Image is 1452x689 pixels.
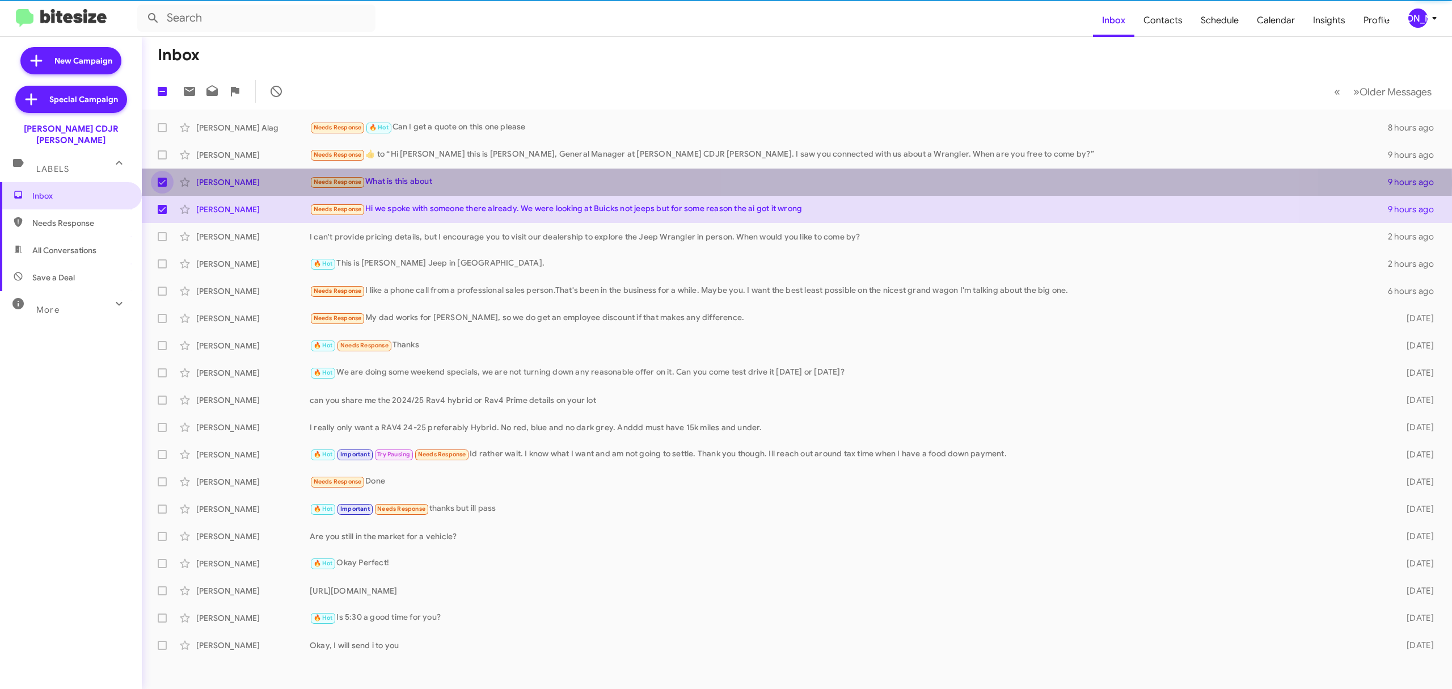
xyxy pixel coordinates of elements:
[314,560,333,567] span: 🔥 Hot
[340,451,370,458] span: Important
[196,394,310,406] div: [PERSON_NAME]
[310,284,1385,297] div: I like a phone call from a professional sales person.That's been in the business for a while. May...
[196,476,310,488] div: [PERSON_NAME]
[1360,86,1432,98] span: Older Messages
[310,312,1385,325] div: My dad works for [PERSON_NAME], so we do get an employee discount if that makes any difference.
[49,94,118,105] span: Special Campaign
[1385,177,1443,188] div: 9 hours ago
[310,640,1385,651] div: Okay, I will send i to you
[196,422,310,433] div: [PERSON_NAME]
[1327,80,1347,103] button: Previous
[1385,476,1443,488] div: [DATE]
[310,121,1385,134] div: Can I get a quote on this one please
[1334,85,1340,99] span: «
[314,178,362,186] span: Needs Response
[1385,503,1443,515] div: [DATE]
[1304,4,1354,37] a: Insights
[196,122,310,133] div: [PERSON_NAME] Alag
[310,475,1385,488] div: Done
[196,285,310,297] div: [PERSON_NAME]
[1385,367,1443,379] div: [DATE]
[1134,4,1192,37] a: Contacts
[15,86,127,113] a: Special Campaign
[137,5,375,32] input: Search
[310,203,1385,216] div: Hi we spoke with someone there already. We were looking at Buicks not jeeps but for some reason t...
[1248,4,1304,37] a: Calendar
[314,505,333,512] span: 🔥 Hot
[32,245,96,256] span: All Conversations
[340,505,370,512] span: Important
[314,478,362,485] span: Needs Response
[1385,531,1443,542] div: [DATE]
[1093,4,1134,37] a: Inbox
[158,46,200,64] h1: Inbox
[1385,558,1443,569] div: [DATE]
[54,55,112,66] span: New Campaign
[1385,149,1443,161] div: 9 hours ago
[36,305,60,315] span: More
[310,339,1385,352] div: Thanks
[310,557,1385,570] div: Okay Perfect!
[314,614,333,621] span: 🔥 Hot
[314,451,333,458] span: 🔥 Hot
[310,366,1385,379] div: We are doing some weekend specials, we are not turning down any reasonable offer on it. Can you c...
[196,449,310,460] div: [PERSON_NAME]
[32,190,129,201] span: Inbox
[314,314,362,322] span: Needs Response
[20,47,121,74] a: New Campaign
[1385,585,1443,596] div: [DATE]
[314,287,362,295] span: Needs Response
[196,558,310,569] div: [PERSON_NAME]
[196,585,310,596] div: [PERSON_NAME]
[1408,9,1428,28] div: [PERSON_NAME]
[310,611,1385,624] div: Is 5:30 a good time for you?
[1385,340,1443,351] div: [DATE]
[310,422,1385,433] div: I really only want a RAV4 24-25 preferably Hybrid. No red, blue and no dark grey. Anddd must have...
[1385,640,1443,651] div: [DATE]
[1192,4,1248,37] a: Schedule
[314,124,362,131] span: Needs Response
[1354,4,1399,37] a: Profile
[1385,422,1443,433] div: [DATE]
[1385,449,1443,460] div: [DATE]
[340,342,389,349] span: Needs Response
[310,231,1385,242] div: I can't provide pricing details, but I encourage you to visit our dealership to explore the Jeep ...
[32,272,75,283] span: Save a Deal
[418,451,466,458] span: Needs Response
[1385,313,1443,324] div: [DATE]
[1347,80,1438,103] button: Next
[314,151,362,158] span: Needs Response
[314,342,333,349] span: 🔥 Hot
[196,258,310,270] div: [PERSON_NAME]
[314,260,333,267] span: 🔥 Hot
[310,394,1385,406] div: can you share me the 2024/25 Rav4 hybrid or Rav4 Prime details on your lot
[1385,394,1443,406] div: [DATE]
[1399,9,1440,28] button: [PERSON_NAME]
[1385,231,1443,242] div: 2 hours ago
[196,231,310,242] div: [PERSON_NAME]
[36,164,69,174] span: Labels
[310,585,1385,596] div: [URL][DOMAIN_NAME]
[196,340,310,351] div: [PERSON_NAME]
[377,505,425,512] span: Needs Response
[1328,80,1438,103] nav: Page navigation example
[196,204,310,215] div: [PERSON_NAME]
[377,451,410,458] span: Try Pausing
[310,502,1385,515] div: thanks but ill pass
[1385,258,1443,270] div: 2 hours ago
[196,640,310,651] div: [PERSON_NAME]
[314,369,333,376] span: 🔥 Hot
[310,148,1385,161] div: ​👍​ to “ Hi [PERSON_NAME] this is [PERSON_NAME], General Manager at [PERSON_NAME] CDJR [PERSON_NA...
[369,124,389,131] span: 🔥 Hot
[310,257,1385,270] div: This is [PERSON_NAME] Jeep in [GEOGRAPHIC_DATA].
[310,531,1385,542] div: Are you still in the market for a vehicle?
[310,175,1385,188] div: What is this about
[1385,204,1443,215] div: 9 hours ago
[196,177,310,188] div: [PERSON_NAME]
[1353,85,1360,99] span: »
